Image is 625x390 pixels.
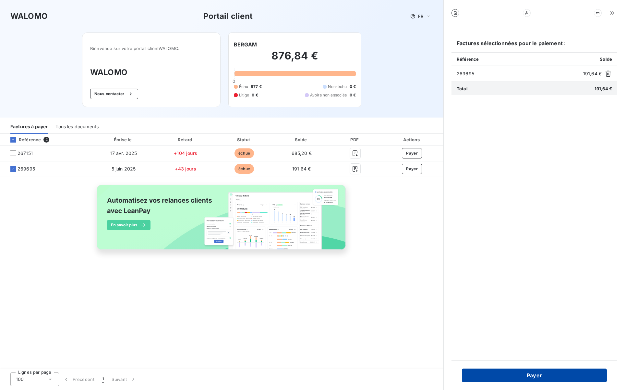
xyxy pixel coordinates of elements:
[382,136,442,143] div: Actions
[102,376,104,383] span: 1
[10,10,48,22] h3: WALOMO
[234,164,254,174] span: échue
[328,84,347,90] span: Non-échu
[402,164,422,174] button: Payer
[98,372,108,386] button: 1
[239,92,249,98] span: Litige
[252,92,258,98] span: 0 €
[10,120,48,134] div: Factures à payer
[217,136,272,143] div: Statut
[110,150,137,156] span: 17 avr. 2025
[90,46,212,51] span: Bienvenue sur votre portail client WALOMO .
[451,39,617,52] h6: Factures sélectionnées pour le paiement :
[583,70,602,77] span: 191,64 €
[600,57,612,62] span: Solde
[18,166,35,172] span: 269695
[92,136,154,143] div: Émise le
[462,369,607,382] button: Payer
[418,14,423,19] span: FR
[157,136,214,143] div: Retard
[59,372,98,386] button: Précédent
[239,84,248,90] span: Échu
[91,181,353,261] img: banner
[43,137,49,143] span: 2
[331,136,379,143] div: PDF
[233,79,235,84] span: 0
[18,150,33,157] span: 267151
[234,148,254,158] span: échue
[457,70,581,77] span: 269695
[251,84,262,90] span: 877 €
[292,150,312,156] span: 685,20 €
[55,120,99,134] div: Tous les documents
[234,49,356,69] h2: 876,84 €
[350,92,356,98] span: 0 €
[16,376,24,383] span: 100
[203,10,253,22] h3: Portail client
[234,41,257,48] h6: BERGAM
[175,166,196,171] span: +43 jours
[350,84,356,90] span: 0 €
[457,57,479,62] span: Référence
[90,89,138,99] button: Nous contacter
[595,86,612,91] span: 191,64 €
[112,166,136,171] span: 5 juin 2025
[457,86,468,91] span: Total
[402,148,422,158] button: Payer
[275,136,329,143] div: Solde
[310,92,347,98] span: Avoirs non associés
[174,150,197,156] span: +104 jours
[108,372,140,386] button: Suivant
[292,166,311,171] span: 191,64 €
[90,67,212,78] h3: WALOMO
[5,137,41,143] div: Référence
